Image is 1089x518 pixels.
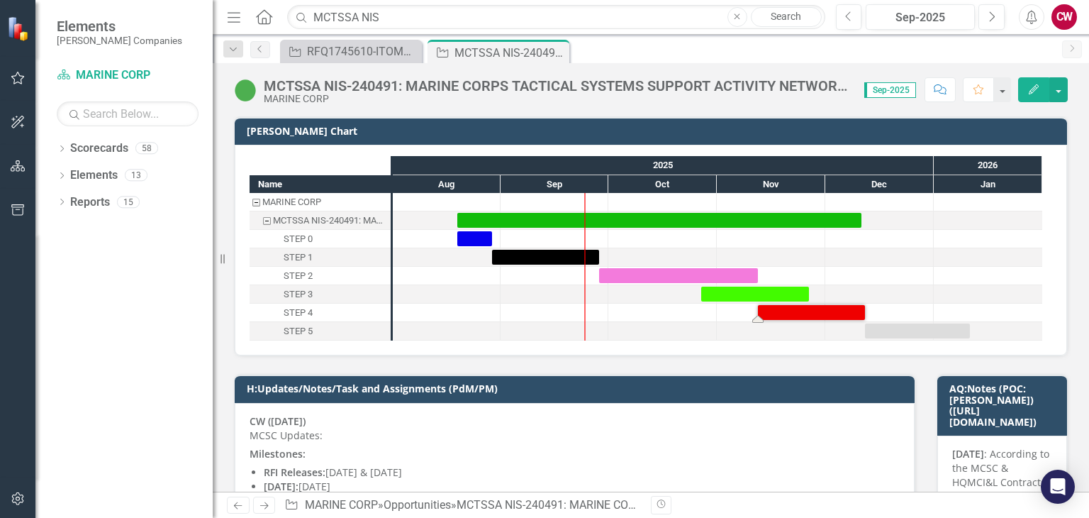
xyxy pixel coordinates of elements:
[457,231,492,246] div: Task: Start date: 2025-08-19 End date: 2025-08-29
[287,5,825,30] input: Search ClearPoint...
[250,193,391,211] div: MARINE CORP
[250,267,391,285] div: Task: Start date: 2025-09-28 End date: 2025-11-12
[117,196,140,208] div: 15
[701,287,809,302] div: Task: Start date: 2025-10-27 End date: 2025-11-26
[599,268,758,283] div: Task: Start date: 2025-09-28 End date: 2025-11-12
[284,43,418,60] a: RFQ1745610-ITOMS-TREASURY-RFI-GSA (IT Operations and Modernization (ITOM) Services - MRAS)
[7,16,32,40] img: ClearPoint Strategy
[70,167,118,184] a: Elements
[262,193,321,211] div: MARINE CORP
[250,230,391,248] div: Task: Start date: 2025-08-19 End date: 2025-08-29
[57,35,182,46] small: [PERSON_NAME] Companies
[825,175,934,194] div: Dec
[250,304,391,322] div: Task: Start date: 2025-11-12 End date: 2025-12-12
[608,175,717,194] div: Oct
[952,447,984,461] strong: [DATE]
[457,213,861,228] div: Task: Start date: 2025-08-19 End date: 2025-12-11
[250,285,391,304] div: STEP 3
[934,175,1042,194] div: Jan
[135,143,158,155] div: 58
[864,82,916,98] span: Sep-2025
[1051,4,1077,30] button: CW
[264,94,850,104] div: MARINE CORP
[250,322,391,341] div: Task: Start date: 2025-12-12 End date: 2026-01-11
[284,267,313,285] div: STEP 2
[250,248,391,267] div: STEP 1
[250,248,391,267] div: Task: Start date: 2025-08-29 End date: 2025-09-28
[393,156,934,175] div: 2025
[264,465,900,480] p: [DATE] & [DATE]
[1041,470,1075,504] div: Open Intercom Messenger
[264,480,298,493] strong: [DATE]:
[284,230,313,248] div: STEP 0
[250,267,391,285] div: STEP 2
[454,44,566,62] div: MCTSSA NIS-240491: MARINE CORPS TACTICAL SYSTEMS SUPPORT ACTIVITY NETWORK INFRASTRUCTURE SERVICES
[250,175,391,193] div: Name
[250,211,391,230] div: MCTSSA NIS-240491: MARINE CORPS TACTICAL SYSTEMS SUPPORT ACTIVITY NETWORK INFRASTRUCTURE SERVICES
[57,101,199,126] input: Search Below...
[250,414,900,446] p: MCSC Updates:
[758,305,865,320] div: Task: Start date: 2025-11-12 End date: 2025-12-12
[273,211,386,230] div: MCTSSA NIS-240491: MARINE CORPS TACTICAL SYSTEMS SUPPORT ACTIVITY NETWORK INFRASTRUCTURE SERVICES
[250,285,391,304] div: Task: Start date: 2025-10-27 End date: 2025-11-26
[234,79,257,101] img: Active
[871,9,970,26] div: Sep-2025
[866,4,975,30] button: Sep-2025
[307,43,418,60] div: RFQ1745610-ITOMS-TREASURY-RFI-GSA (IT Operations and Modernization (ITOM) Services - MRAS)
[492,250,599,265] div: Task: Start date: 2025-08-29 End date: 2025-09-28
[949,383,1060,427] h3: AQ:Notes (POC: [PERSON_NAME])([URL][DOMAIN_NAME])
[305,498,378,512] a: MARINE CORP
[284,322,313,341] div: STEP 5
[70,140,128,157] a: Scorecards
[57,18,182,35] span: Elements
[250,304,391,322] div: STEP 4
[284,285,313,304] div: STEP 3
[70,194,110,211] a: Reports
[264,465,325,479] strong: RFI Releases:
[250,447,306,461] strong: Milestones:
[250,193,391,211] div: Task: MARINE CORP Start date: 2025-08-19 End date: 2025-08-20
[284,248,313,267] div: STEP 1
[751,7,822,27] a: Search
[247,383,907,394] h3: H:Updates/Notes/Task and Assignments (PdM/PM)
[934,156,1042,175] div: 2026
[247,126,1060,136] h3: [PERSON_NAME] Chart
[284,304,313,322] div: STEP 4
[393,175,501,194] div: Aug
[250,230,391,248] div: STEP 0
[501,175,608,194] div: Sep
[717,175,825,194] div: Nov
[125,170,147,182] div: 13
[264,480,900,494] p: [DATE]
[284,497,640,514] div: » »
[57,67,199,84] a: MARINE CORP
[457,498,1068,512] div: MCTSSA NIS-240491: MARINE CORPS TACTICAL SYSTEMS SUPPORT ACTIVITY NETWORK INFRASTRUCTURE SERVICES
[250,414,306,428] strong: CW ([DATE])
[384,498,451,512] a: Opportunities
[250,211,391,230] div: Task: Start date: 2025-08-19 End date: 2025-12-11
[264,78,850,94] div: MCTSSA NIS-240491: MARINE CORPS TACTICAL SYSTEMS SUPPORT ACTIVITY NETWORK INFRASTRUCTURE SERVICES
[865,324,970,338] div: Task: Start date: 2025-12-12 End date: 2026-01-11
[250,322,391,341] div: STEP 5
